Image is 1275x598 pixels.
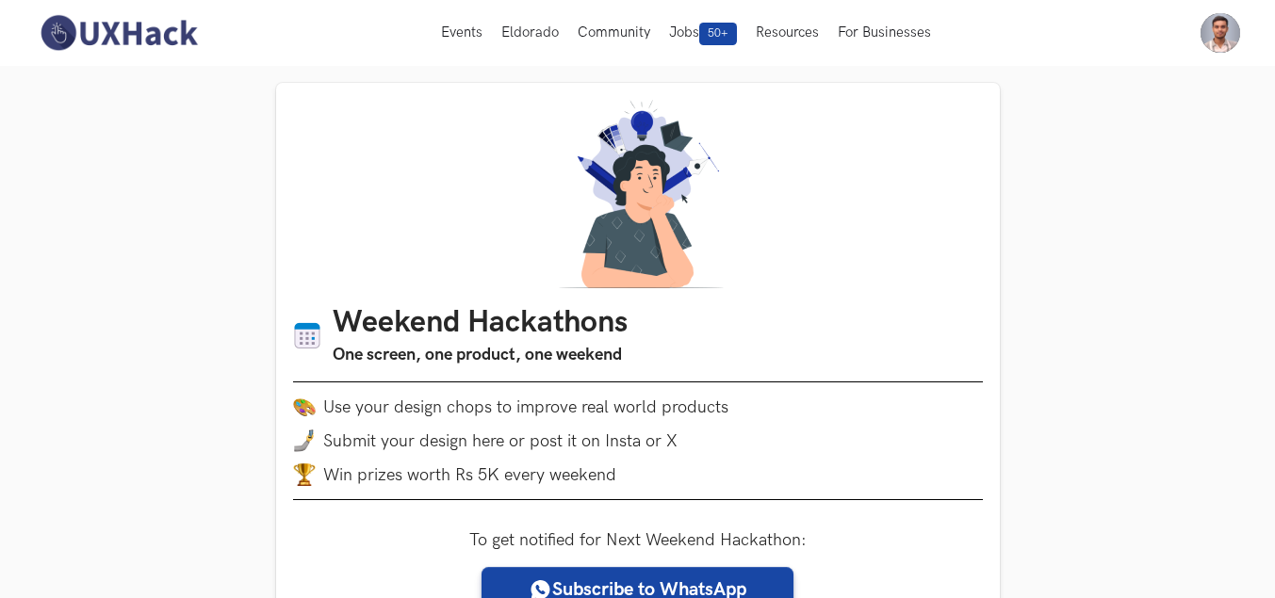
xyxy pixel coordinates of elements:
[293,321,321,350] img: Calendar icon
[333,305,628,342] h1: Weekend Hackathons
[293,396,316,418] img: palette.png
[35,13,203,53] img: UXHack-logo.png
[1201,13,1240,53] img: Your profile pic
[323,431,678,451] span: Submit your design here or post it on Insta or X
[293,396,983,418] li: Use your design chops to improve real world products
[548,100,728,288] img: A designer thinking
[699,23,737,45] span: 50+
[469,530,807,550] label: To get notified for Next Weekend Hackathon:
[293,463,316,486] img: trophy.png
[333,342,628,368] h3: One screen, one product, one weekend
[293,429,316,452] img: mobile-in-hand.png
[293,463,983,486] li: Win prizes worth Rs 5K every weekend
